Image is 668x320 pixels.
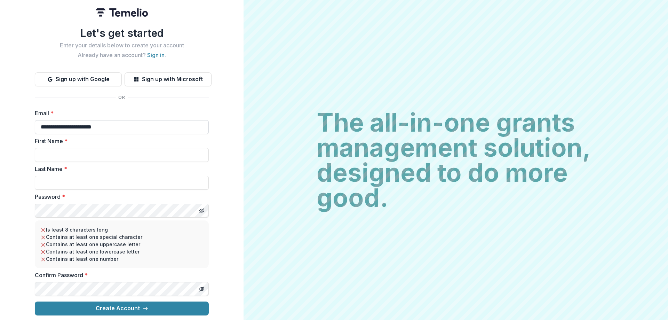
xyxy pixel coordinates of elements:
img: Temelio [96,8,148,17]
button: Sign up with Microsoft [125,72,212,86]
li: Contains at least one special character [40,233,203,241]
label: Confirm Password [35,271,205,279]
button: Toggle password visibility [196,283,207,295]
label: First Name [35,137,205,145]
li: Contains at least one lowercase letter [40,248,203,255]
h2: Already have an account? . [35,52,209,58]
li: Contains at least one uppercase letter [40,241,203,248]
button: Sign up with Google [35,72,122,86]
label: Email [35,109,205,117]
label: Last Name [35,165,205,173]
button: Toggle password visibility [196,205,207,216]
li: Is least 8 characters long [40,226,203,233]
button: Create Account [35,302,209,315]
h1: Let's get started [35,27,209,39]
h2: Enter your details below to create your account [35,42,209,49]
label: Password [35,193,205,201]
li: Contains at least one number [40,255,203,263]
a: Sign in [147,52,165,58]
